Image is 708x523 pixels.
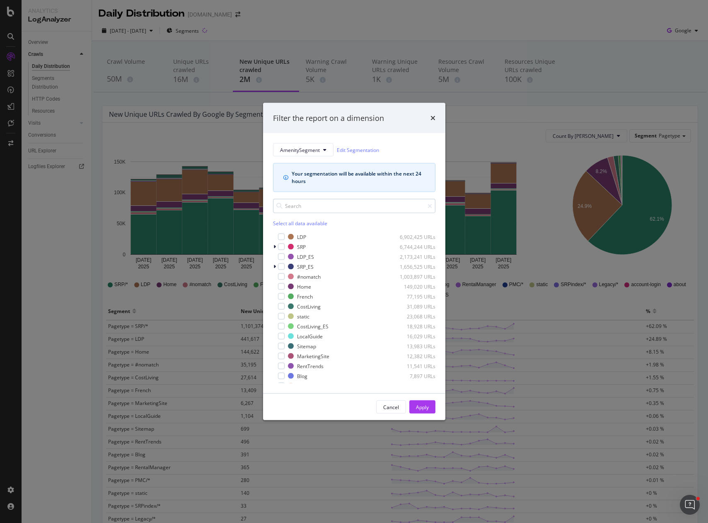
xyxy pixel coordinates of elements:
div: 18,928 URLs [395,323,435,330]
div: SRP [297,243,306,250]
div: 4,021 URLs [395,382,435,389]
div: 7,897 URLs [395,372,435,379]
div: CostLiving [297,303,321,310]
button: AmenitySegment [273,143,333,157]
div: Filter the report on a dimension [273,113,384,123]
div: LocalGuide_ES [297,382,331,389]
input: Search [273,199,435,213]
div: modal [263,103,445,420]
div: 1,656,525 URLs [395,263,435,270]
div: Apply [416,403,429,410]
div: 12,382 URLs [395,352,435,359]
iframe: Intercom live chat [680,495,700,515]
div: SRP_ES [297,263,314,270]
div: 1,003,897 URLs [395,273,435,280]
div: #nomatch [297,273,321,280]
div: Select all data available [273,220,435,227]
div: 11,541 URLs [395,362,435,369]
div: times [430,113,435,123]
div: Home [297,283,311,290]
div: LDP_ES [297,253,314,260]
div: 23,068 URLs [395,313,435,320]
div: LDP [297,233,306,240]
div: RentTrends [297,362,324,369]
div: 13,983 URLs [395,342,435,349]
div: LocalGuide [297,333,323,340]
button: Apply [409,400,435,414]
div: Blog [297,372,307,379]
div: 77,195 URLs [395,293,435,300]
a: Edit Segmentation [337,145,379,154]
div: MarketingSite [297,352,329,359]
div: French [297,293,313,300]
div: info banner [273,163,435,192]
div: 6,902,425 URLs [395,233,435,240]
div: 31,089 URLs [395,303,435,310]
div: Your segmentation will be available within the next 24 hours [292,170,425,185]
div: Cancel [383,403,399,410]
button: Cancel [376,400,406,414]
div: 16,029 URLs [395,333,435,340]
div: Sitemap [297,342,316,349]
div: 2,173,241 URLs [395,253,435,260]
span: AmenitySegment [280,146,320,153]
div: 149,020 URLs [395,283,435,290]
div: CostLiving_ES [297,323,329,330]
div: 6,744,244 URLs [395,243,435,250]
div: static [297,313,309,320]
